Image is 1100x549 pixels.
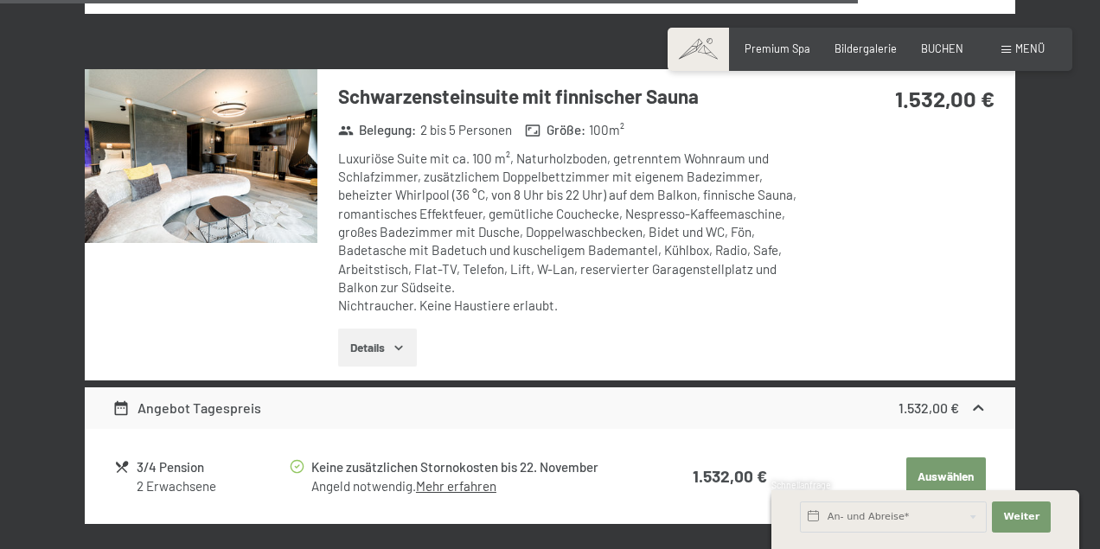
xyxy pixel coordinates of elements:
div: Angeld notwendig. [311,477,636,495]
div: Angebot Tagespreis [112,398,261,418]
span: Schnellanfrage [771,480,831,490]
a: Mehr erfahren [416,478,496,494]
button: Auswählen [906,457,986,495]
strong: Größe : [525,121,585,139]
strong: 1.532,00 € [895,85,994,112]
span: 2 bis 5 Personen [420,121,512,139]
a: Premium Spa [745,41,810,55]
strong: 1.532,00 € [693,466,767,486]
a: Bildergalerie [835,41,897,55]
strong: 1.532,00 € [899,399,959,416]
h3: Schwarzensteinsuite mit finnischer Sauna [338,83,806,110]
div: Angebot Tagespreis1.532,00 € [85,387,1015,429]
div: 2 Erwachsene [137,477,288,495]
span: Weiter [1003,510,1039,524]
div: Keine zusätzlichen Stornokosten bis 22. November [311,457,636,477]
strong: Belegung : [338,121,417,139]
span: 100 m² [589,121,624,139]
div: 3/4 Pension [137,457,288,477]
span: Menü [1015,41,1045,55]
a: BUCHEN [921,41,963,55]
div: Luxuriöse Suite mit ca. 100 m², Naturholzboden, getrenntem Wohnraum und Schlafzimmer, zusätzliche... [338,150,806,316]
img: mss_renderimg.php [85,69,317,244]
button: Details [338,329,417,367]
button: Weiter [992,501,1051,533]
